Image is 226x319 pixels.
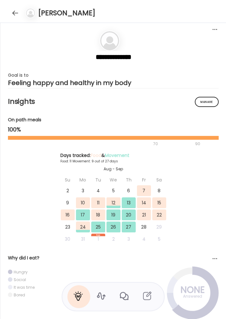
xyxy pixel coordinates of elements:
div: 5 [152,234,166,245]
img: bg-avatar-default.svg [26,9,35,18]
div: We [106,174,120,185]
div: Sa [152,174,166,185]
div: 11 [91,197,105,208]
div: Tu [91,174,105,185]
h2: Insights [8,97,219,106]
div: 3 [122,234,136,245]
div: 24 [76,222,90,232]
div: Mo [76,174,90,185]
div: Bored [14,292,25,298]
div: 21 [137,209,151,220]
div: 7 [137,185,151,196]
div: 26 [106,222,120,232]
div: It was time [14,285,35,290]
div: 90 [195,140,201,148]
div: 1 [91,234,105,245]
div: 29 [152,222,166,232]
div: 8 [152,185,166,196]
div: 4 [137,234,151,245]
div: 2 [106,234,120,245]
div: 16 [61,209,75,220]
div: Sep [91,234,105,236]
div: Social [14,277,26,282]
div: Why did I eat? [8,255,219,261]
div: 12 [106,197,120,208]
div: NONE [177,286,209,294]
div: Su [61,174,75,185]
span: Food [91,152,101,159]
div: 31 [76,234,90,245]
div: 22 [152,209,166,220]
div: 4 [91,185,105,196]
div: 14 [137,197,151,208]
div: 20 [122,209,136,220]
div: 2 [61,185,75,196]
div: 18 [91,209,105,220]
div: Hungry [14,269,28,275]
div: On path meals [8,117,219,123]
div: 15 [152,197,166,208]
div: 13 [122,197,136,208]
div: 25 [91,222,105,232]
div: Days tracked: & [60,152,167,159]
div: 70 [8,140,193,148]
div: 23 [61,222,75,232]
div: Feeling happy and healthy in my body [8,79,219,87]
div: 10 [76,197,90,208]
div: 3 [76,185,90,196]
div: Aug - Sep [60,166,167,172]
div: 100% [8,126,219,133]
div: Answered [177,293,209,300]
h4: [PERSON_NAME] [38,8,95,18]
div: Th [122,174,136,185]
div: 9 [61,197,75,208]
div: 19 [106,209,120,220]
span: Movement [105,152,129,159]
div: Fr [137,174,151,185]
div: 28 [137,222,151,232]
div: 27 [122,222,136,232]
div: Food: 11 Movement: 9 out of 27 days [60,159,167,164]
div: 17 [76,209,90,220]
div: Goal is to [8,71,219,79]
div: 5 [106,185,120,196]
div: 30 [61,234,75,245]
div: Manage [195,97,219,107]
img: bg-avatar-default.svg [100,31,119,50]
div: 6 [122,185,136,196]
